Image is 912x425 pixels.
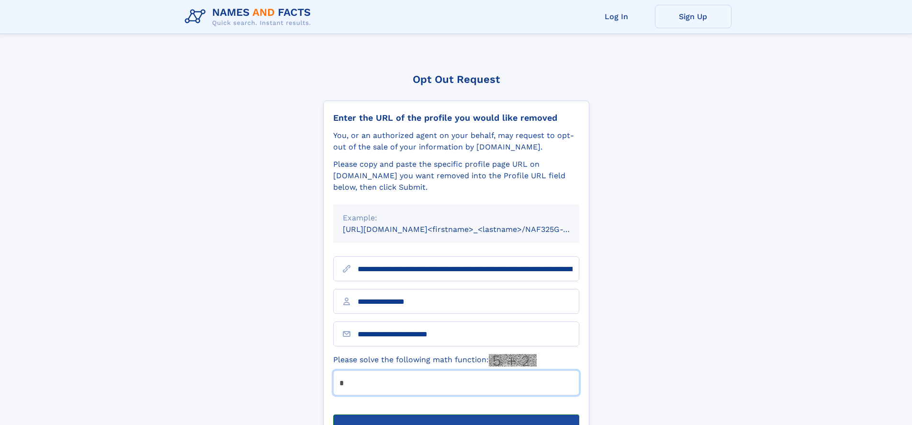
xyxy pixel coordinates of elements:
small: [URL][DOMAIN_NAME]<firstname>_<lastname>/NAF325G-xxxxxxxx [343,225,597,234]
label: Please solve the following math function: [333,354,537,367]
a: Sign Up [655,5,732,28]
a: Log In [578,5,655,28]
div: Enter the URL of the profile you would like removed [333,113,579,123]
div: Opt Out Request [323,73,589,85]
img: Logo Names and Facts [181,4,319,30]
div: Example: [343,212,570,224]
div: You, or an authorized agent on your behalf, may request to opt-out of the sale of your informatio... [333,130,579,153]
div: Please copy and paste the specific profile page URL on [DOMAIN_NAME] you want removed into the Pr... [333,159,579,193]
